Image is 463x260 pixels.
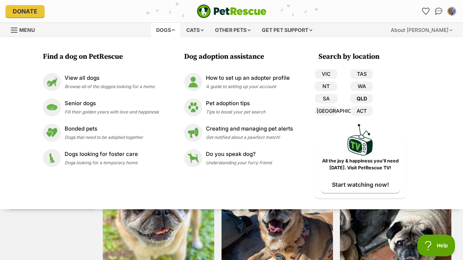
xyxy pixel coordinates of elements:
a: Start watching now! [321,176,400,193]
p: View all dogs [65,74,155,82]
span: A guide to setting up your account [206,84,276,89]
p: Pet adoption tips [206,99,265,108]
div: Dogs [151,23,180,37]
span: Understanding your furry friend [206,160,272,165]
span: Tips to boost your pet search [206,109,265,115]
a: How to set up an adopter profile How to set up an adopter profile A guide to setting up your account [184,73,293,91]
a: Creating and managing pet alerts Creating and managing pet alerts Get notified about a pawfect ma... [184,124,293,142]
span: Browse all of the doggos looking for a home [65,84,155,89]
p: Bonded pets [65,125,143,133]
img: PetRescue TV logo [348,124,373,156]
img: Creating and managing pet alerts [184,124,202,142]
span: Menu [19,27,35,33]
p: Senior dogs [65,99,159,108]
a: VIC [315,69,337,79]
img: Senior dogs [43,98,61,116]
iframe: Help Scout Beacon - Open [417,235,456,256]
a: Dogs looking for foster care Dogs looking for foster care Dogs looking for a temporary home [43,149,159,167]
button: My account [446,5,458,17]
img: Pet adoption tips [184,98,202,116]
p: Do you speak dog? [206,150,272,158]
a: Do you speak dog? Do you speak dog? Understanding your furry friend [184,149,293,167]
a: Menu [11,23,40,36]
a: Senior dogs Senior dogs Fill their golden years with love and happiness [43,98,159,116]
div: Cats [181,23,209,37]
img: Dogs looking for foster care [43,149,61,167]
div: About [PERSON_NAME] [386,23,458,37]
a: TAS [350,69,373,79]
img: How to set up an adopter profile [184,73,202,91]
a: View all dogs View all dogs Browse all of the doggos looking for a home [43,73,159,91]
span: Get notified about a pawfect match! [206,135,280,140]
img: Bonded pets [43,124,61,142]
ul: Account quick links [420,5,458,17]
img: Leonie Clancy profile pic [448,8,455,15]
a: NT [315,82,337,91]
div: Get pet support [257,23,317,37]
span: Dogs looking for a temporary home [65,160,138,165]
a: Pet adoption tips Pet adoption tips Tips to boost your pet search [184,98,293,116]
p: Creating and managing pet alerts [206,125,293,133]
a: ACT [350,106,373,116]
a: PetRescue [197,4,267,18]
a: Conversations [433,5,444,17]
span: Dogs that need to be adopted together [65,135,143,140]
p: How to set up an adopter profile [206,74,290,82]
h3: Find a dog on PetRescue [43,52,162,62]
img: chat-41dd97257d64d25036548639549fe6c8038ab92f7586957e7f3b1b290dea8141.svg [435,8,443,15]
p: Dogs looking for foster care [65,150,138,158]
a: Donate [5,5,45,17]
img: View all dogs [43,73,61,91]
div: Other pets [210,23,256,37]
a: QLD [350,94,373,103]
h3: Search by location [318,52,406,62]
a: Bonded pets Bonded pets Dogs that need to be adopted together [43,124,159,142]
p: All the joy & happiness you’ll need [DATE]. Visit PetRescue TV! [320,158,400,172]
img: Do you speak dog? [184,149,202,167]
img: logo-e224e6f780fb5917bec1dbf3a21bbac754714ae5b6737aabdf751b685950b380.svg [197,4,267,18]
span: Fill their golden years with love and happiness [65,109,159,115]
a: SA [315,94,337,103]
a: [GEOGRAPHIC_DATA] [315,106,337,116]
a: WA [350,82,373,91]
h3: Dog adoption assistance [184,52,297,62]
a: Favourites [420,5,431,17]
